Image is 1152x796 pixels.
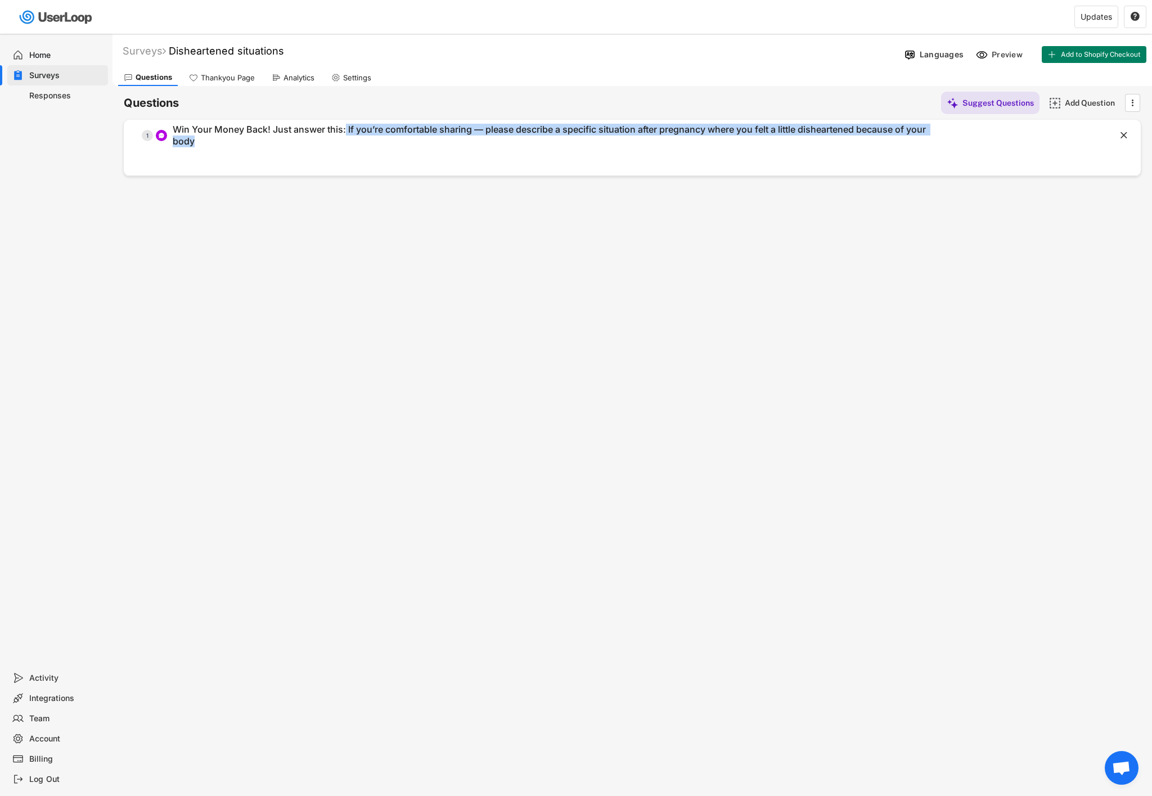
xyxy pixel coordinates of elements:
div: Updates [1081,13,1112,21]
div: Billing [29,754,103,765]
div: Responses [29,91,103,101]
a: Open chat [1105,751,1138,785]
text:  [1120,129,1127,141]
span: Add to Shopify Checkout [1061,51,1141,58]
h6: Questions [124,96,179,111]
div: Analytics [283,73,314,83]
div: Activity [29,673,103,684]
img: Language%20Icon.svg [904,49,916,61]
button: Add to Shopify Checkout [1042,46,1146,63]
div: Settings [343,73,371,83]
div: 1 [142,133,153,138]
img: userloop-logo-01.svg [17,6,96,29]
div: Add Question [1065,98,1121,108]
div: Team [29,713,103,724]
div: Thankyou Page [201,73,255,83]
button:  [1130,12,1140,22]
div: Home [29,50,103,61]
button:  [1127,94,1138,111]
div: Preview [992,49,1025,60]
font: Disheartened situations [169,45,284,57]
div: Surveys [123,44,166,57]
div: Integrations [29,693,103,704]
button:  [1118,130,1129,141]
div: Questions [136,73,172,82]
text:  [1131,11,1140,21]
div: Log Out [29,774,103,785]
text:  [1132,97,1134,108]
img: MagicMajor%20%28Purple%29.svg [947,97,958,109]
div: Account [29,734,103,744]
img: AddMajor.svg [1049,97,1061,109]
div: Win Your Money Back! Just answer this: If you’re comfortable sharing — please describe a specific... [173,124,941,147]
div: Suggest Questions [962,98,1034,108]
div: Languages [920,49,964,60]
div: Surveys [29,70,103,81]
img: ConversationMinor.svg [158,132,165,139]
